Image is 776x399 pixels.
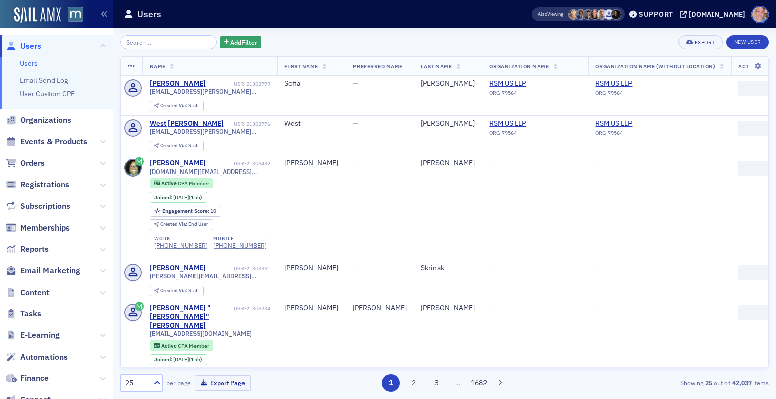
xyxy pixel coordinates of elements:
button: 1682 [470,374,488,392]
span: [EMAIL_ADDRESS][DOMAIN_NAME] [150,330,252,337]
span: Email Marketing [20,265,80,276]
span: [DATE] [173,194,189,201]
a: Registrations [6,179,69,190]
button: 3 [428,374,446,392]
span: Natalie Antonakas [590,9,600,20]
span: Rebekah Olson [568,9,579,20]
div: End User [160,222,208,227]
button: 2 [405,374,422,392]
span: Mary Beth Halpern [583,9,593,20]
span: CPA Member [178,342,209,349]
span: — [489,263,495,272]
button: Export Page [195,375,251,391]
span: Justin Chase [604,9,614,20]
a: West [PERSON_NAME] [150,119,224,128]
a: Finance [6,373,49,384]
span: — [353,158,358,167]
span: Preferred Name [353,63,402,70]
a: [PHONE_NUMBER] [213,242,267,249]
a: Content [6,287,50,298]
span: [EMAIL_ADDRESS][PERSON_NAME][DOMAIN_NAME] [150,88,271,95]
div: Staff [160,143,199,149]
div: work [154,236,208,242]
span: — [595,158,601,167]
div: ORG-79564 [489,130,581,140]
div: West [284,119,338,128]
div: (15h) [173,194,202,201]
strong: 42,037 [730,378,753,387]
span: Active [161,342,178,349]
a: [PERSON_NAME] [150,264,206,273]
div: USR-21308779 [207,81,270,87]
a: Email Marketing [6,265,80,276]
button: 1 [382,374,400,392]
a: Events & Products [6,136,87,147]
button: Export [678,35,722,49]
span: Reports [20,244,49,255]
img: SailAMX [68,7,83,22]
img: SailAMX [14,7,61,23]
div: [PERSON_NAME] [421,304,475,313]
span: First Name [284,63,318,70]
div: Created Via: Staff [150,141,204,151]
a: Tasks [6,308,41,319]
div: (15h) [173,356,202,363]
a: [PHONE_NUMBER] [154,242,208,249]
a: Reports [6,244,49,255]
div: USR-21308391 [207,265,270,272]
span: … [451,378,465,387]
div: Also [538,11,547,17]
a: Active CPA Member [154,342,209,349]
div: Sofia [284,79,338,88]
input: Search… [120,35,217,49]
span: Registrations [20,179,69,190]
span: [DATE] [173,356,189,363]
span: RSM US LLP [489,79,581,88]
div: [DOMAIN_NAME] [689,10,745,19]
a: [PERSON_NAME] "[PERSON_NAME]" [PERSON_NAME] [150,304,232,330]
div: Skrinak [421,264,475,273]
a: E-Learning [6,330,60,341]
span: Active [161,180,178,187]
span: Name [150,63,166,70]
span: Add Filter [230,38,257,47]
a: User Custom CPE [20,89,75,98]
div: USR-21308776 [225,121,270,127]
div: Staff [160,288,199,294]
div: Created Via: Staff [150,101,204,111]
h1: Users [137,8,161,20]
span: Created Via : [160,102,188,109]
div: [PERSON_NAME] [284,264,338,273]
div: 25 [125,378,148,388]
div: mobile [213,236,267,242]
span: Events & Products [20,136,87,147]
div: Engagement Score: 10 [150,206,221,217]
span: E-Learning [20,330,60,341]
div: Created Via: Staff [150,286,204,296]
div: [PERSON_NAME] [353,304,407,313]
span: Emily Trott [597,9,607,20]
span: Viewing [538,11,563,18]
a: Subscriptions [6,201,70,212]
div: [PERSON_NAME] [284,159,338,168]
div: Joined: 2025-09-16 00:00:00 [150,354,207,365]
div: Active: Active: CPA Member [150,178,214,188]
span: RSM US LLP [595,119,687,128]
span: Content [20,287,50,298]
button: [DOMAIN_NAME] [680,11,749,18]
span: Joined : [154,194,173,201]
span: Created Via : [160,221,188,227]
a: New User [726,35,769,49]
span: Profile [751,6,769,23]
div: 10 [162,208,216,214]
label: per page [166,378,191,387]
span: — [489,158,495,167]
span: — [353,119,358,128]
span: Organization Name [489,63,549,70]
a: RSM US LLP [595,79,687,88]
a: Active CPA Member [154,180,209,187]
span: [EMAIL_ADDRESS][PERSON_NAME][DOMAIN_NAME] [150,128,271,135]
